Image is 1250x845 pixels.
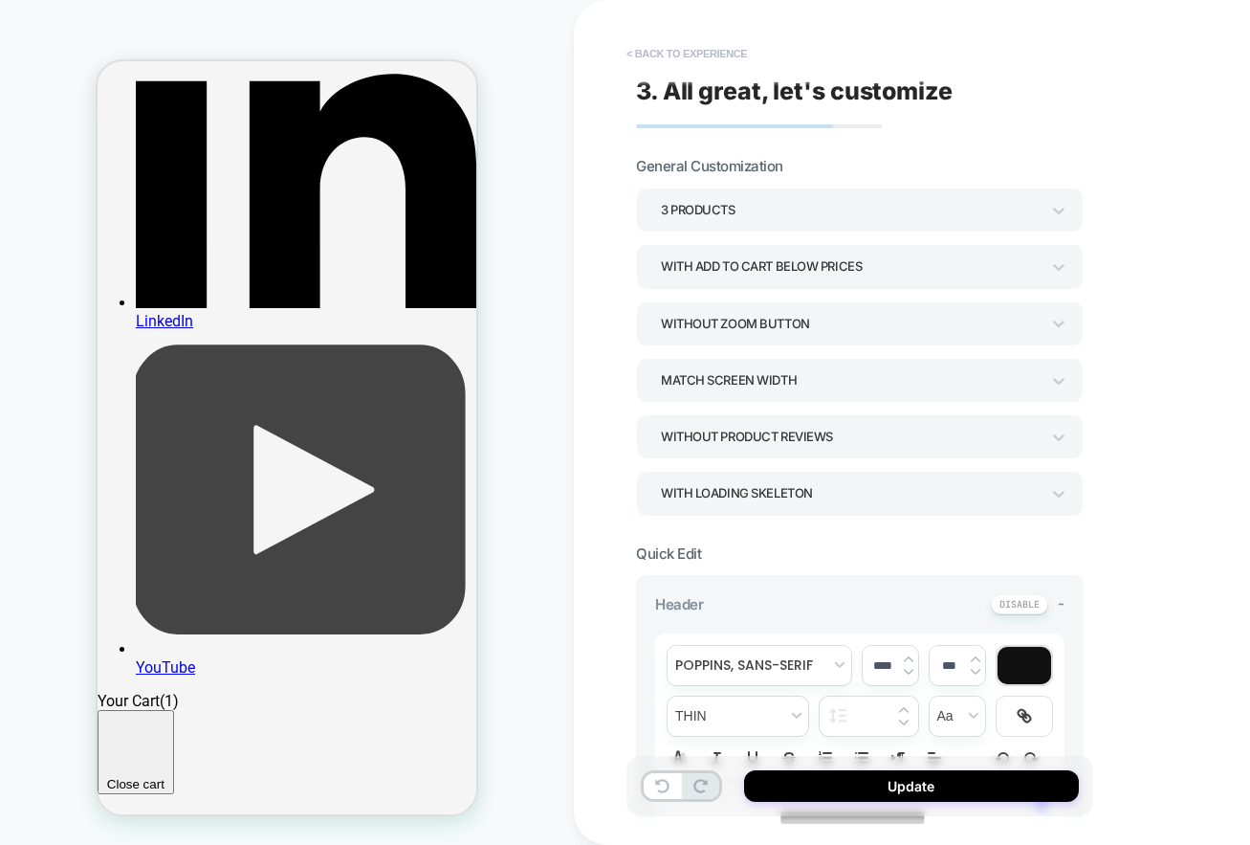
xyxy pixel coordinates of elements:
img: line height [829,708,847,723]
span: font [668,646,851,685]
div: WITH LOADING SKELETON [661,480,1040,506]
span: Align [921,746,948,769]
span: (1) [62,631,81,649]
div: Without Product Reviews [661,424,1040,450]
button: < Back to experience [617,38,757,69]
img: down [899,719,909,726]
a: LinkedIn [38,233,379,269]
span: Quick Edit [636,545,701,563]
button: Italic [703,746,730,769]
button: Update [744,770,1079,802]
div: Match Screen Width [661,367,1040,393]
span: transform [930,697,985,736]
span: Header [655,595,703,613]
button: Ordered list [812,746,839,769]
a: YouTube [38,579,379,615]
button: Underline [739,746,766,769]
img: up [971,656,980,663]
div: With add to cart below prices [661,254,1040,279]
div: Without Zoom Button [661,311,1040,337]
div: 3 Products [661,197,1040,223]
span: LinkedIn [38,251,96,269]
img: down [904,668,913,676]
button: Right to Left [885,746,911,769]
span: - [1058,594,1064,612]
img: down [971,668,980,676]
span: General Customization [636,157,783,175]
span: Close cart [10,716,67,730]
span: YouTube [38,597,98,615]
span: 3. All great, let's customize [636,77,953,105]
button: Bullet list [848,746,875,769]
img: up [904,656,913,663]
img: up [899,706,909,714]
span: fontWeight [668,697,808,736]
button: Strike [776,746,802,769]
